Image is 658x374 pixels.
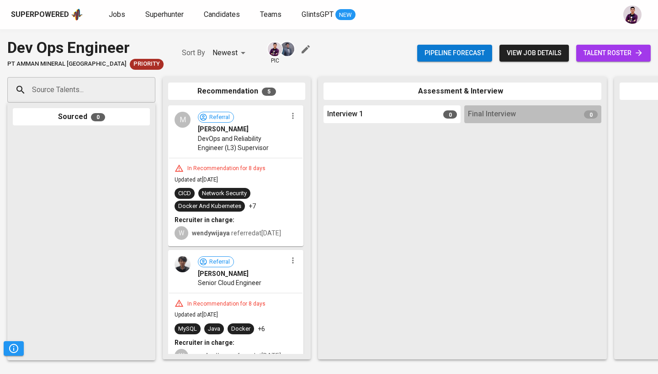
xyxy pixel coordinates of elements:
div: pic [267,41,283,65]
div: W [175,226,188,240]
img: erwin@glints.com [268,42,282,56]
img: 23479d23a251e4fb8712b075c849fc87.png [175,256,191,272]
div: Superpowered [11,10,69,20]
p: Sort By [182,47,205,58]
span: Updated at [DATE] [175,177,218,183]
span: Priority [130,60,164,68]
div: Dev Ops Engineer [7,36,164,59]
span: Referral [206,258,233,266]
span: 0 [584,110,598,119]
span: 0 [91,113,105,121]
div: Docker [231,325,250,333]
div: In Recommendation for 8 days [184,165,269,172]
a: Teams [260,9,283,21]
span: 0 [443,110,457,119]
span: 5 [262,88,276,96]
button: view job details [499,45,569,62]
button: Pipeline Triggers [4,341,24,356]
span: Interview 1 [327,109,363,119]
div: W [175,349,188,363]
b: wendywijaya [192,229,230,237]
span: Teams [260,10,281,19]
span: [PERSON_NAME] [198,269,249,278]
img: app logo [71,8,83,21]
button: Pipeline forecast [417,45,492,62]
a: GlintsGPT NEW [302,9,356,21]
div: MReferral[PERSON_NAME]DevOps and Reliability Engineer (L3) SupervisorIn Recommendation for 8 days... [168,105,303,246]
p: +6 [258,324,265,333]
a: Jobs [109,9,127,21]
span: [PERSON_NAME] [198,125,249,134]
div: Docker And Kubernetes [178,202,241,211]
img: jhon@glints.com [280,42,294,56]
span: Senior Cloud Engineer [198,278,261,287]
a: Candidates [204,9,242,21]
div: Java [208,325,220,333]
b: Recruiter in charge: [175,339,234,346]
div: CICD [178,189,191,198]
span: Referral [206,113,233,122]
span: GlintsGPT [302,10,334,19]
span: Superhunter [145,10,184,19]
span: talent roster [584,47,643,59]
div: Assessment & Interview [324,83,601,100]
span: DevOps and Reliability Engineer (L3) Supervisor [198,134,287,152]
span: referred at [DATE] [192,229,281,237]
div: Recommendation [168,83,305,100]
span: Jobs [109,10,125,19]
div: Newest [212,45,249,62]
div: M [175,112,191,128]
div: MySQL [178,325,197,333]
img: erwin@glints.com [623,5,642,24]
span: PT Amman Mineral [GEOGRAPHIC_DATA] [7,60,126,68]
p: +7 [249,202,256,211]
span: referred at [DATE] [192,352,281,359]
span: view job details [507,47,562,59]
b: Recruiter in charge: [175,216,234,223]
div: Sourced [13,108,150,126]
a: Superpoweredapp logo [11,8,83,21]
div: Network Security [202,189,247,198]
span: Final Interview [468,109,516,119]
span: Updated at [DATE] [175,312,218,318]
div: Referral[PERSON_NAME]Senior Cloud EngineerIn Recommendation for 8 daysUpdated at[DATE]MySQLJavaDo... [168,250,303,369]
span: NEW [335,10,356,20]
span: Candidates [204,10,240,19]
b: wendywijaya [192,352,230,359]
div: In Recommendation for 8 days [184,300,269,308]
a: Superhunter [145,9,186,21]
p: Newest [212,47,238,58]
button: Open [150,89,152,91]
a: talent roster [576,45,651,62]
span: Pipeline forecast [425,47,485,59]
